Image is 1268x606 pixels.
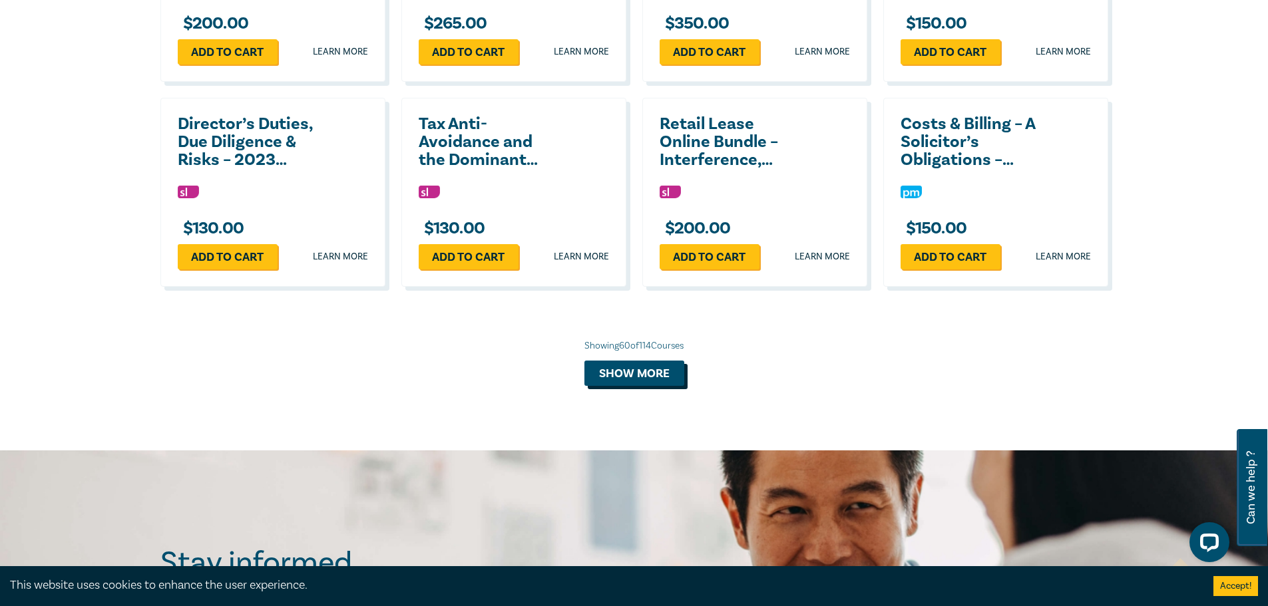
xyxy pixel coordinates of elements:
iframe: LiveChat chat widget [1179,517,1235,573]
div: This website uses cookies to enhance the user experience. [10,577,1193,594]
a: Add to cart [660,39,759,65]
a: Add to cart [178,39,278,65]
a: Director’s Duties, Due Diligence & Risks – 2023 Update [178,115,321,169]
a: Learn more [1036,250,1091,263]
a: Learn more [795,250,850,263]
h2: Stay informed. [160,545,475,580]
a: Learn more [1036,45,1091,59]
h3: $ 130.00 [419,220,485,237]
a: Learn more [795,45,850,59]
a: Learn more [313,250,368,263]
h3: $ 265.00 [419,15,487,33]
a: Tax Anti-Avoidance and the Dominant Purpose Assessment - Key Case Update [419,115,562,169]
button: Accept cookies [1213,576,1258,596]
a: Add to cart [660,244,759,269]
a: Add to cart [901,39,1000,65]
a: Costs & Billing – A Solicitor’s Obligations – 2025 Update [901,115,1044,169]
a: Learn more [554,45,609,59]
h3: $ 130.00 [178,220,244,237]
button: Show more [584,361,684,386]
a: Retail Lease Online Bundle – Interference, Incentives, and Assignments [660,115,803,169]
span: Can we help ? [1245,437,1257,538]
a: Add to cart [419,244,519,269]
a: Add to cart [901,244,1000,269]
h3: $ 200.00 [660,220,731,237]
h3: $ 150.00 [901,15,967,33]
a: Learn more [554,250,609,263]
h3: $ 350.00 [660,15,730,33]
h3: $ 200.00 [178,15,249,33]
h3: $ 150.00 [901,220,967,237]
img: Substantive Law [419,186,440,198]
a: Add to cart [178,244,278,269]
a: Add to cart [419,39,519,65]
img: Substantive Law [660,186,681,198]
img: Practice Management & Business Skills [901,186,922,198]
a: Learn more [313,45,368,59]
div: Showing 60 of 114 Courses [160,339,1108,353]
img: Substantive Law [178,186,199,198]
